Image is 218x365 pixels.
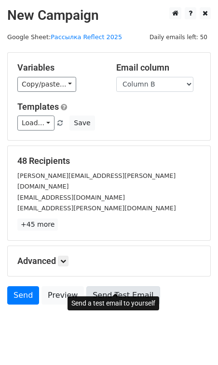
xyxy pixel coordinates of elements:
h5: Variables [17,62,102,73]
h5: Email column [116,62,201,73]
iframe: Chat Widget [170,319,218,365]
div: Send a test email to yourself [68,296,159,310]
h2: New Campaign [7,7,211,24]
button: Save [69,116,95,131]
small: [EMAIL_ADDRESS][DOMAIN_NAME] [17,194,125,201]
a: Copy/paste... [17,77,76,92]
a: Send Test Email [86,286,160,305]
small: [EMAIL_ADDRESS][PERSON_NAME][DOMAIN_NAME] [17,204,176,212]
a: Templates [17,102,59,112]
a: Рассылка Reflect 2025 [51,33,122,41]
a: Daily emails left: 50 [146,33,211,41]
a: +45 more [17,219,58,231]
h5: Advanced [17,256,201,266]
a: Preview [41,286,84,305]
a: Send [7,286,39,305]
small: Google Sheet: [7,33,122,41]
a: Load... [17,116,54,131]
h5: 48 Recipients [17,156,201,166]
span: Daily emails left: 50 [146,32,211,43]
small: [PERSON_NAME][EMAIL_ADDRESS][PERSON_NAME][DOMAIN_NAME] [17,172,176,190]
